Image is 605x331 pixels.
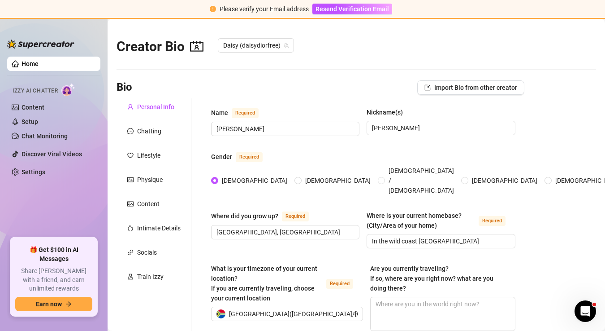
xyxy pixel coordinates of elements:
label: Where is your current homebase? (City/Area of your home) [367,211,515,230]
label: Nickname(s) [367,107,409,117]
span: What is your timezone of your current location? If you are currently traveling, choose your curre... [211,265,317,302]
span: Required [326,279,353,289]
label: Gender [211,151,272,162]
span: Required [282,212,309,221]
span: message [127,128,134,134]
span: Required [236,152,263,162]
div: Where is your current homebase? (City/Area of your home) [367,211,475,230]
a: Setup [22,118,38,125]
span: heart [127,152,134,159]
div: Personal Info [137,102,174,112]
span: Izzy AI Chatter [13,87,58,95]
div: Where did you grow up? [211,211,278,221]
span: [DEMOGRAPHIC_DATA] [302,176,374,185]
span: Import Bio from other creator [434,84,517,91]
iframe: Intercom live chat [575,300,596,322]
input: Where did you grow up? [216,227,352,237]
span: Earn now [36,300,62,308]
button: Resend Verification Email [312,4,392,14]
img: logo-BBDzfeDw.svg [7,40,74,49]
a: Home [22,60,39,67]
input: Where is your current homebase? (City/Area of your home) [372,236,508,246]
span: [GEOGRAPHIC_DATA] ( [GEOGRAPHIC_DATA]/[GEOGRAPHIC_DATA] ) [229,307,418,321]
a: Settings [22,168,45,176]
span: Are you currently traveling? If so, where are you right now? what are you doing there? [370,265,493,292]
span: exclamation-circle [210,6,216,12]
a: Discover Viral Videos [22,150,82,158]
span: Required [232,108,259,118]
h2: Creator Bio [117,38,203,55]
span: [DEMOGRAPHIC_DATA] [218,176,291,185]
span: arrow-right [65,301,72,307]
span: idcard [127,177,134,183]
label: Where did you grow up? [211,211,319,221]
div: Gender [211,152,232,162]
div: Physique [137,175,163,185]
span: contacts [190,40,203,53]
span: link [127,249,134,256]
span: experiment [127,274,134,280]
span: picture [127,201,134,207]
div: Train Izzy [137,272,164,282]
span: [DEMOGRAPHIC_DATA] [468,176,541,185]
button: Import Bio from other creator [417,80,524,95]
button: Earn nowarrow-right [15,297,92,311]
a: Content [22,104,44,111]
div: Chatting [137,126,161,136]
img: za [216,309,225,318]
span: 🎁 Get $100 in AI Messages [15,246,92,263]
a: Chat Monitoring [22,132,68,140]
label: Name [211,107,268,118]
div: Lifestyle [137,150,160,160]
div: Name [211,108,228,118]
input: Nickname(s) [372,123,508,133]
div: Content [137,199,160,209]
span: Share [PERSON_NAME] with a friend, and earn unlimited rewards [15,267,92,293]
span: team [284,43,289,48]
div: Please verify your Email address [220,4,309,14]
input: Name [216,124,352,134]
div: Nickname(s) [367,107,403,117]
span: fire [127,225,134,231]
span: Daisy (daisydiorfree) [223,39,289,52]
h3: Bio [117,80,132,95]
span: user [127,104,134,110]
span: Required [479,216,506,226]
span: [DEMOGRAPHIC_DATA] / [DEMOGRAPHIC_DATA] [385,166,458,195]
span: Resend Verification Email [315,5,389,13]
div: Socials [137,247,157,257]
img: AI Chatter [61,83,75,96]
span: import [424,84,431,91]
div: Intimate Details [137,223,181,233]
